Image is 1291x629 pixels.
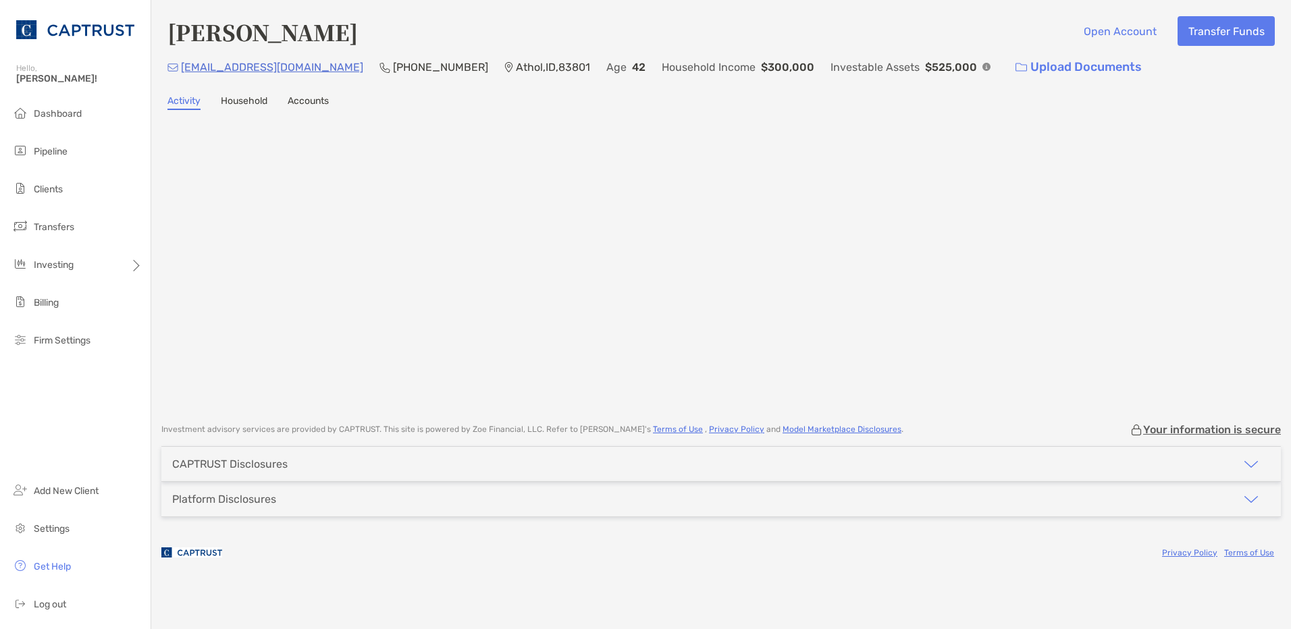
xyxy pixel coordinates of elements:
p: 42 [632,59,645,76]
p: [EMAIL_ADDRESS][DOMAIN_NAME] [181,59,363,76]
p: Household Income [662,59,756,76]
span: Dashboard [34,108,82,119]
p: Your information is secure [1143,423,1281,436]
span: Pipeline [34,146,68,157]
span: Clients [34,184,63,195]
img: pipeline icon [12,142,28,159]
span: Log out [34,599,66,610]
p: $525,000 [925,59,977,76]
img: get-help icon [12,557,28,574]
a: Activity [167,95,201,110]
a: Terms of Use [653,425,703,434]
p: Investable Assets [831,59,920,76]
p: Age [606,59,627,76]
span: [PERSON_NAME]! [16,73,142,84]
img: company logo [161,537,222,568]
button: Transfer Funds [1178,16,1275,46]
img: icon arrow [1243,456,1259,472]
p: [PHONE_NUMBER] [393,59,488,76]
button: Open Account [1073,16,1167,46]
a: Model Marketplace Disclosures [783,425,901,434]
a: Terms of Use [1224,548,1274,557]
div: Platform Disclosures [172,493,276,505]
img: clients icon [12,180,28,196]
span: Settings [34,523,70,535]
span: Billing [34,297,59,308]
div: CAPTRUST Disclosures [172,458,288,470]
img: logout icon [12,595,28,611]
img: icon arrow [1243,491,1259,508]
img: investing icon [12,256,28,272]
p: Investment advisory services are provided by CAPTRUST . This site is powered by Zoe Financial, LL... [161,425,903,435]
img: dashboard icon [12,105,28,121]
p: $300,000 [761,59,814,76]
a: Household [221,95,267,110]
img: Info Icon [982,63,991,71]
span: Investing [34,259,74,271]
span: Firm Settings [34,335,90,346]
a: Privacy Policy [709,425,764,434]
img: add_new_client icon [12,482,28,498]
span: Add New Client [34,485,99,497]
img: Email Icon [167,63,178,72]
a: Accounts [288,95,329,110]
a: Upload Documents [1007,53,1151,82]
img: CAPTRUST Logo [16,5,134,54]
img: firm-settings icon [12,331,28,348]
img: settings icon [12,520,28,536]
img: Phone Icon [379,62,390,73]
img: button icon [1016,63,1027,72]
img: transfers icon [12,218,28,234]
h4: [PERSON_NAME] [167,16,358,47]
span: Transfers [34,221,74,233]
a: Privacy Policy [1162,548,1217,557]
span: Get Help [34,561,71,572]
img: billing icon [12,294,28,310]
p: Athol , ID , 83801 [516,59,590,76]
img: Location Icon [504,62,513,73]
